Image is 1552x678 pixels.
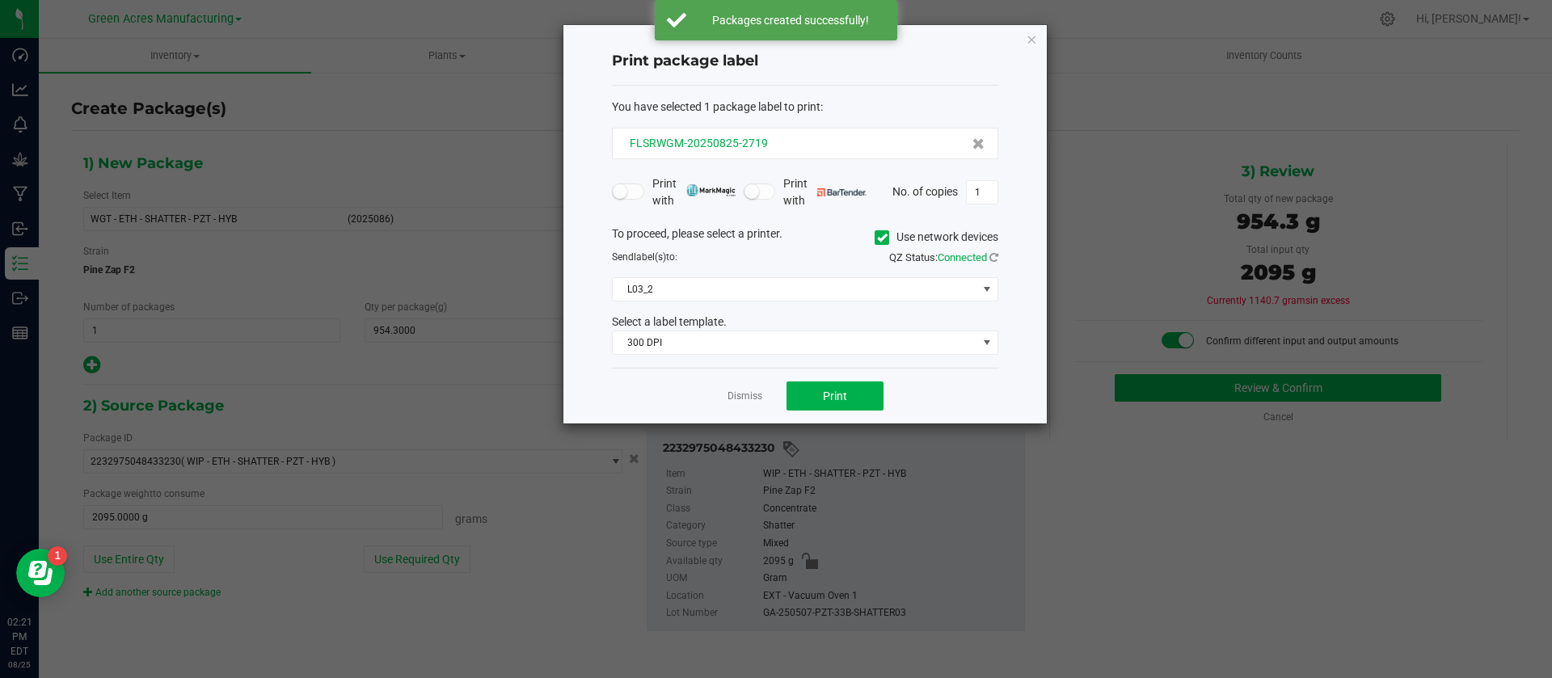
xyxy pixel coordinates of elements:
img: mark_magic_cybra.png [686,184,736,196]
div: : [612,99,998,116]
iframe: Resource center [16,549,65,597]
a: Dismiss [727,390,762,403]
button: Print [787,381,884,411]
iframe: Resource center unread badge [48,546,67,566]
div: Select a label template. [600,314,1010,331]
div: To proceed, please select a printer. [600,225,1010,250]
span: You have selected 1 package label to print [612,100,820,113]
span: QZ Status: [889,251,998,263]
span: Print with [652,175,736,209]
div: Packages created successfully! [695,12,885,28]
span: Print with [783,175,867,209]
img: bartender.png [817,188,867,196]
span: label(s) [634,251,666,263]
span: 300 DPI [613,331,977,354]
span: Print [823,390,847,402]
h4: Print package label [612,51,998,72]
span: Send to: [612,251,677,263]
span: Connected [938,251,987,263]
label: Use network devices [875,229,998,246]
span: L03_2 [613,278,977,301]
span: FLSRWGM-20250825-2719 [630,137,768,149]
span: No. of copies [892,184,958,197]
